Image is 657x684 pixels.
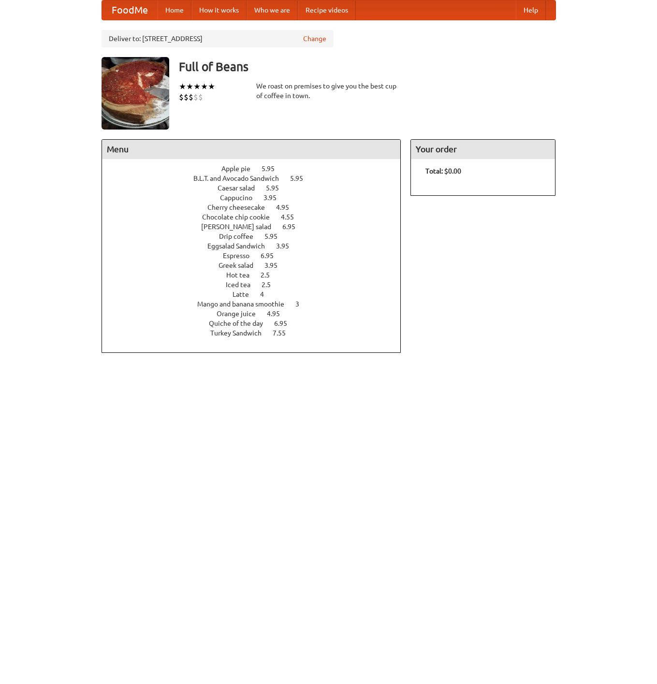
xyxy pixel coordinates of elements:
li: $ [184,92,189,102]
a: Chocolate chip cookie 4.55 [202,213,312,221]
a: Iced tea 2.5 [226,281,289,289]
a: Caesar salad 5.95 [218,184,297,192]
h4: Your order [411,140,555,159]
a: Who we are [247,0,298,20]
span: 6.95 [282,223,305,231]
span: Chocolate chip cookie [202,213,279,221]
span: Hot tea [226,271,259,279]
a: Latte 4 [233,291,282,298]
img: angular.jpg [102,57,169,130]
a: B.L.T. and Avocado Sandwich 5.95 [193,175,321,182]
span: 2.5 [261,271,279,279]
li: $ [193,92,198,102]
a: Eggsalad Sandwich 3.95 [207,242,307,250]
a: Greek salad 3.95 [219,262,295,269]
span: 2.5 [262,281,280,289]
span: Iced tea [226,281,260,289]
li: ★ [179,81,186,92]
span: Latte [233,291,259,298]
h4: Menu [102,140,401,159]
span: 3.95 [264,262,287,269]
div: We roast on premises to give you the best cup of coffee in town. [256,81,401,101]
a: Turkey Sandwich 7.55 [210,329,304,337]
span: 4.55 [281,213,304,221]
span: Drip coffee [219,233,263,240]
li: $ [179,92,184,102]
div: Deliver to: [STREET_ADDRESS] [102,30,334,47]
span: Mango and banana smoothie [197,300,294,308]
a: Home [158,0,191,20]
a: FoodMe [102,0,158,20]
li: ★ [208,81,215,92]
span: 4 [260,291,274,298]
span: Apple pie [221,165,260,173]
span: 5.95 [266,184,289,192]
a: [PERSON_NAME] salad 6.95 [201,223,313,231]
span: Caesar salad [218,184,264,192]
a: How it works [191,0,247,20]
span: 5.95 [264,233,287,240]
span: 4.95 [267,310,290,318]
span: 5.95 [290,175,313,182]
b: Total: $0.00 [425,167,461,175]
li: $ [198,92,203,102]
span: 4.95 [276,204,299,211]
a: Quiche of the day 6.95 [209,320,305,327]
span: Cherry cheesecake [207,204,275,211]
span: Cappucino [220,194,262,202]
li: $ [189,92,193,102]
h3: Full of Beans [179,57,556,76]
li: ★ [186,81,193,92]
span: B.L.T. and Avocado Sandwich [193,175,289,182]
span: 3.95 [276,242,299,250]
span: 3 [295,300,309,308]
a: Apple pie 5.95 [221,165,292,173]
a: Recipe videos [298,0,356,20]
a: Drip coffee 5.95 [219,233,295,240]
span: 6.95 [274,320,297,327]
span: Greek salad [219,262,263,269]
span: Espresso [223,252,259,260]
a: Cappucino 3.95 [220,194,294,202]
a: Mango and banana smoothie 3 [197,300,317,308]
span: Quiche of the day [209,320,273,327]
a: Hot tea 2.5 [226,271,288,279]
a: Espresso 6.95 [223,252,292,260]
a: Orange juice 4.95 [217,310,298,318]
span: Orange juice [217,310,265,318]
span: 3.95 [263,194,286,202]
span: Turkey Sandwich [210,329,271,337]
span: 6.95 [261,252,283,260]
li: ★ [201,81,208,92]
span: Eggsalad Sandwich [207,242,275,250]
li: ★ [193,81,201,92]
span: 7.55 [273,329,295,337]
span: [PERSON_NAME] salad [201,223,281,231]
a: Help [516,0,546,20]
span: 5.95 [262,165,284,173]
a: Cherry cheesecake 4.95 [207,204,307,211]
a: Change [303,34,326,44]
